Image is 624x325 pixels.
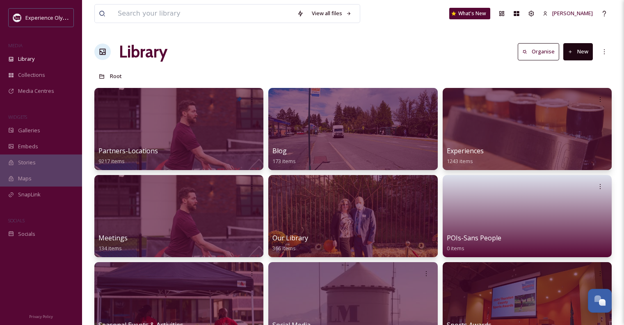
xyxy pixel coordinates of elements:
[98,147,158,165] a: Partners-Locations9217 items
[272,244,296,252] span: 366 items
[98,157,125,165] span: 9217 items
[18,159,36,166] span: Stories
[29,311,53,321] a: Privacy Policy
[539,5,597,21] a: [PERSON_NAME]
[447,146,484,155] span: Experiences
[308,5,356,21] a: View all files
[98,146,158,155] span: Partners-Locations
[98,244,122,252] span: 134 items
[110,72,122,80] span: Root
[447,157,473,165] span: 1243 items
[518,43,563,60] a: Organise
[272,234,308,252] a: Our Library366 items
[8,217,25,224] span: SOCIALS
[25,14,74,21] span: Experience Olympia
[449,8,490,19] a: What's New
[114,5,293,23] input: Search your library
[8,42,23,48] span: MEDIA
[272,146,287,155] span: Blog
[18,127,40,134] span: Galleries
[18,191,41,198] span: SnapLink
[119,39,167,64] a: Library
[447,147,484,165] a: Experiences1243 items
[98,233,128,242] span: Meetings
[552,9,593,17] span: [PERSON_NAME]
[18,175,32,182] span: Maps
[272,147,296,165] a: Blog173 items
[98,234,128,252] a: Meetings134 items
[18,71,45,79] span: Collections
[18,87,54,95] span: Media Centres
[447,244,464,252] span: 0 items
[447,234,501,252] a: POIs-Sans People0 items
[447,233,501,242] span: POIs-Sans People
[8,114,27,120] span: WIDGETS
[13,14,21,22] img: download.jpeg
[110,71,122,81] a: Root
[272,233,308,242] span: Our Library
[518,43,559,60] button: Organise
[29,314,53,319] span: Privacy Policy
[18,55,34,63] span: Library
[588,289,612,313] button: Open Chat
[272,157,296,165] span: 173 items
[18,143,38,150] span: Embeds
[18,230,35,238] span: Socials
[563,43,593,60] button: New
